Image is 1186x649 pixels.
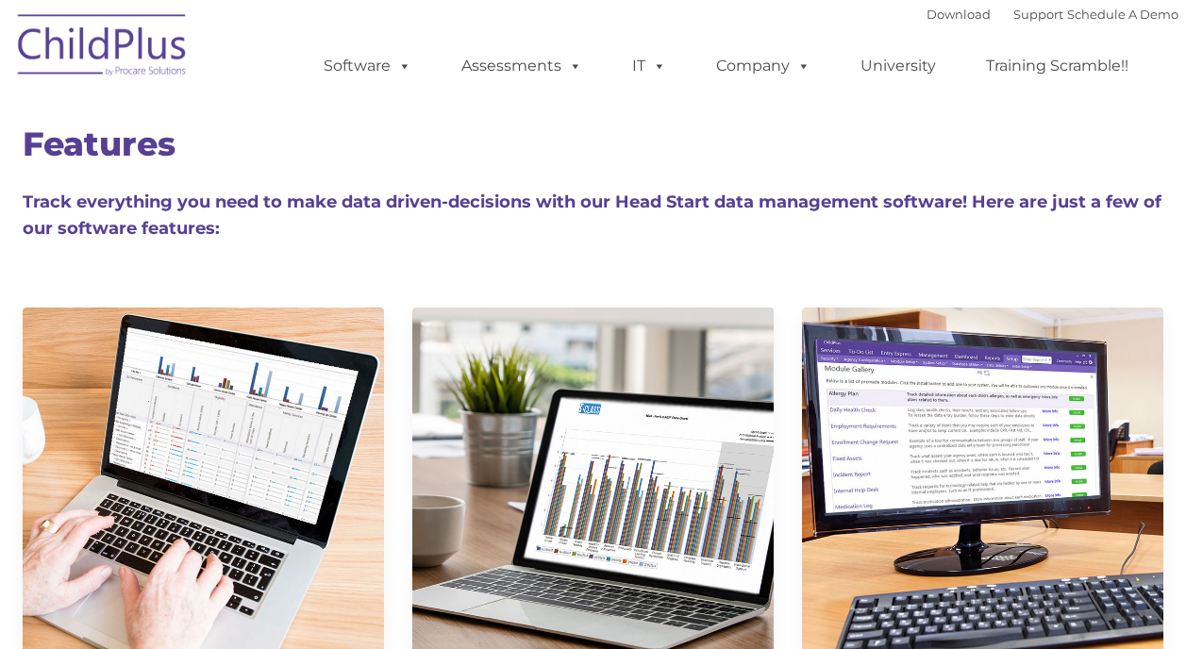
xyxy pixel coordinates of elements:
[967,47,1147,85] a: Training Scramble!!
[1067,7,1178,22] a: Schedule A Demo
[443,47,601,85] a: Assessments
[305,47,430,85] a: Software
[927,7,991,22] a: Download
[613,47,685,85] a: IT
[23,124,175,164] span: Features
[23,191,1161,239] span: Track everything you need to make data driven-decisions with our Head Start data management softw...
[927,7,1178,22] font: |
[1013,7,1063,22] a: Support
[8,1,197,95] img: ChildPlus by Procare Solutions
[842,47,955,85] a: University
[697,47,829,85] a: Company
